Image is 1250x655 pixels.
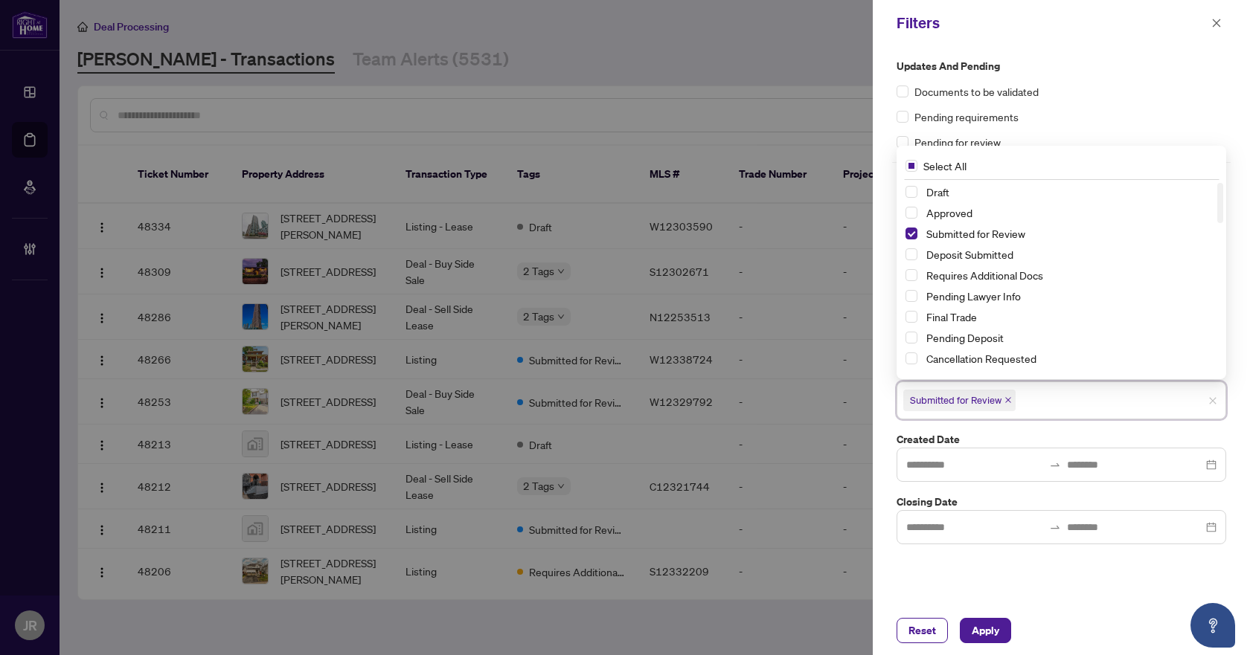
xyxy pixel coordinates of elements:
[972,619,999,642] span: Apply
[897,494,1226,510] label: Closing Date
[1208,396,1217,405] span: close
[920,308,1217,326] span: Final Trade
[926,185,949,199] span: Draft
[897,431,1226,448] label: Created Date
[920,183,1217,201] span: Draft
[926,268,1043,282] span: Requires Additional Docs
[926,289,1021,303] span: Pending Lawyer Info
[920,266,1217,284] span: Requires Additional Docs
[926,352,1036,365] span: Cancellation Requested
[926,227,1025,240] span: Submitted for Review
[897,618,948,643] button: Reset
[926,310,977,323] span: Final Trade
[903,390,1016,410] span: Submitted for Review
[910,393,1001,407] span: Submitted for Review
[920,349,1217,367] span: Cancellation Requested
[906,290,917,302] span: Select Pending Lawyer Info
[926,248,1013,261] span: Deposit Submitted
[1049,459,1061,471] span: to
[1190,603,1235,648] button: Open asap
[906,207,917,219] span: Select Approved
[914,83,1039,100] span: Documents to be validated
[1004,396,1012,404] span: close
[1049,459,1061,471] span: swap-right
[920,245,1217,263] span: Deposit Submitted
[926,372,981,386] span: With Payroll
[917,158,972,174] span: Select All
[906,248,917,260] span: Select Deposit Submitted
[920,225,1217,242] span: Submitted for Review
[960,618,1011,643] button: Apply
[897,58,1226,74] label: Updates and Pending
[926,331,1004,344] span: Pending Deposit
[920,287,1217,305] span: Pending Lawyer Info
[914,109,1019,125] span: Pending requirements
[906,311,917,323] span: Select Final Trade
[908,619,936,642] span: Reset
[920,204,1217,222] span: Approved
[897,12,1207,34] div: Filters
[1049,521,1061,533] span: swap-right
[920,329,1217,346] span: Pending Deposit
[906,269,917,281] span: Select Requires Additional Docs
[1049,521,1061,533] span: to
[906,228,917,239] span: Select Submitted for Review
[906,186,917,198] span: Select Draft
[906,332,917,343] span: Select Pending Deposit
[1211,18,1222,28] span: close
[906,352,917,364] span: Select Cancellation Requested
[926,206,972,219] span: Approved
[920,370,1217,388] span: With Payroll
[914,134,1001,150] span: Pending for review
